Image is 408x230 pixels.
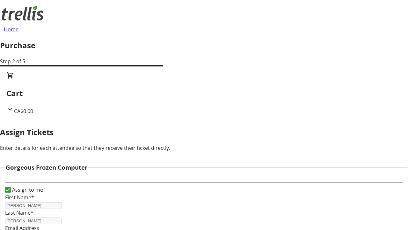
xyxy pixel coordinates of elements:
[6,163,88,172] h3: Gorgeous Frozen Computer
[5,194,34,201] label: First Name*
[11,186,43,194] label: Assign to me
[6,72,402,115] div: CartCA$0.00
[14,108,33,115] span: CA$0.00
[5,209,33,216] label: Last Name*
[6,88,402,99] h2: Cart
